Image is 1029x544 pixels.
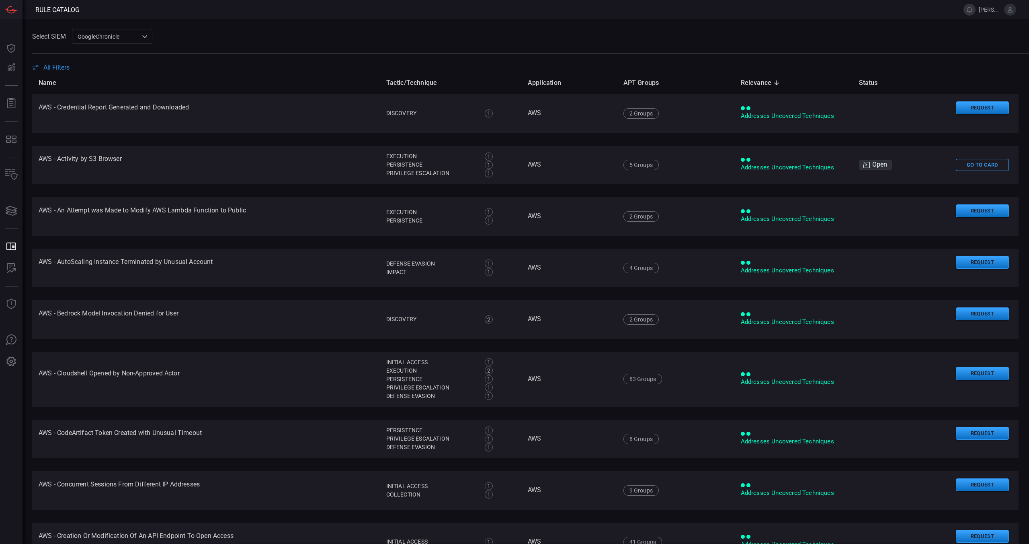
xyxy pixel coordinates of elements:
[485,375,493,383] div: 1
[386,161,476,169] div: Persistence
[741,266,846,275] div: Addresses Uncovered Techniques
[32,249,380,287] td: AWS - AutoScaling Instance Terminated by Unusual Account
[32,33,66,40] label: Select SIEM
[32,471,380,510] td: AWS - Concurrent Sessions From Different IP Addresses
[2,130,21,149] button: MITRE - Detection Posture
[521,420,617,458] td: AWS
[386,152,476,161] div: Execution
[485,383,493,392] div: 1
[2,201,21,220] button: Cards
[35,6,80,14] span: Rule Catalog
[386,490,476,499] div: Collection
[386,443,476,451] div: Defense Evasion
[386,216,476,225] div: Persistence
[386,375,476,383] div: Persistence
[956,204,1009,218] button: Request
[485,109,493,117] div: 1
[386,169,476,177] div: Privilege Escalation
[528,78,572,88] span: Application
[956,427,1009,440] button: Request
[2,39,21,58] button: Dashboard
[2,352,21,371] button: Preferences
[485,367,493,375] div: 2
[485,208,493,216] div: 1
[32,146,380,184] td: AWS - Activity by S3 Browser
[623,211,659,222] div: 2 Groups
[623,374,662,384] div: 83 Groups
[521,94,617,133] td: AWS
[386,268,476,276] div: Impact
[386,435,476,443] div: Privilege Escalation
[623,485,659,496] div: 9 Groups
[485,169,493,177] div: 1
[521,471,617,510] td: AWS
[956,478,1009,492] button: Request
[521,197,617,236] td: AWS
[485,392,493,400] div: 1
[485,260,493,268] div: 1
[2,259,21,278] button: ALERT ANALYSIS
[485,268,493,276] div: 1
[956,307,1009,321] button: Request
[39,78,67,88] span: Name
[741,378,846,386] div: Addresses Uncovered Techniques
[386,109,476,117] div: Discovery
[2,295,21,314] button: Threat Intelligence
[32,197,380,236] td: AWS - An Attempt was Made to Modify AWS Lambda Function to Public
[485,490,493,499] div: 1
[956,256,1009,269] button: Request
[979,6,1001,13] span: [PERSON_NAME].[PERSON_NAME]
[386,426,476,435] div: Persistence
[956,530,1009,543] button: Request
[741,489,846,497] div: Addresses Uncovered Techniques
[386,367,476,375] div: Execution
[485,161,493,169] div: 1
[521,300,617,339] td: AWS
[956,101,1009,115] button: Request
[2,237,21,256] button: Rule Catalog
[485,315,493,324] div: 2
[32,352,380,407] td: AWS - Cloudshell Opened by Non-Approved Actor
[32,94,380,133] td: AWS - Credential Report Generated and Downloaded
[485,152,493,161] div: 1
[521,249,617,287] td: AWS
[485,358,493,366] div: 1
[32,64,70,71] button: All Filters
[859,78,888,88] span: Status
[386,392,476,400] div: Defense Evasion
[741,112,846,120] div: Addresses Uncovered Techniques
[386,482,476,490] div: Initial Access
[2,165,21,185] button: Inventory
[623,263,659,273] div: 4 Groups
[617,71,734,94] th: APT Groups
[623,160,659,170] div: 5 Groups
[741,318,846,326] div: Addresses Uncovered Techniques
[956,159,1009,171] button: Go To Card
[623,434,659,444] div: 8 Groups
[623,314,659,325] div: 2 Groups
[32,420,380,458] td: AWS - CodeArtifact Token Created with Unusual Timeout
[386,383,476,392] div: Privilege Escalation
[43,64,70,71] span: All Filters
[623,108,659,119] div: 2 Groups
[386,358,476,367] div: Initial Access
[2,58,21,77] button: Detections
[521,352,617,407] td: AWS
[521,146,617,184] td: AWS
[386,260,476,268] div: Defense Evasion
[741,78,782,88] span: Relevance
[859,160,892,170] div: Open
[78,33,139,41] p: GoogleChronicle
[386,208,476,216] div: Execution
[485,427,493,435] div: 1
[741,215,846,223] div: Addresses Uncovered Techniques
[485,216,493,225] div: 1
[2,330,21,350] button: Ask Us A Question
[956,367,1009,380] button: Request
[485,443,493,451] div: 1
[485,482,493,490] div: 1
[485,435,493,443] div: 1
[2,94,21,113] button: Reports
[386,315,476,324] div: Discovery
[32,300,380,339] td: AWS - Bedrock Model Invocation Denied for User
